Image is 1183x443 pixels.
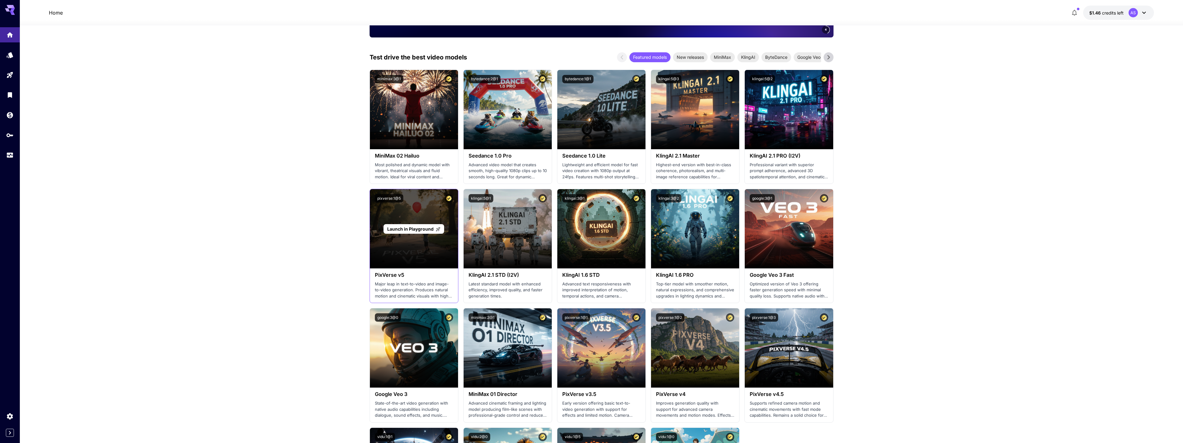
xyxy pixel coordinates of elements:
[387,226,434,232] span: Launch in Playground
[761,52,791,62] div: ByteDance
[1083,6,1154,20] button: $1.4624AS
[469,272,547,278] h3: KlingAI 2.1 STD (I2V)
[469,281,547,299] p: Latest standard model with enhanced efficiency, improved quality, and faster generation times.
[726,313,734,322] button: Certified Model – Vetted for best performance and includes a commercial license.
[629,54,671,60] span: Featured models
[656,162,734,180] p: Highest-end version with best-in-class coherence, photorealism, and multi-image reference capabil...
[375,194,403,202] button: pixverse:1@5
[820,194,828,202] button: Certified Model – Vetted for best performance and includes a commercial license.
[469,153,547,159] h3: Seedance 1.0 Pro
[562,313,590,322] button: pixverse:1@1
[656,391,734,397] h3: PixVerse v4
[469,433,490,441] button: vidu:2@0
[656,272,734,278] h3: KlingAI 1.6 PRO
[557,189,645,268] img: alt
[750,400,828,419] p: Supports refined camera motion and cinematic movements with fast mode capabilities. Remains a sol...
[469,162,547,180] p: Advanced video model that creates smooth, high-quality 1080p clips up to 10 seconds long. Great f...
[370,70,458,149] img: alt
[375,153,453,159] h3: MiniMax 02 Hailuo
[745,189,833,268] img: alt
[656,281,734,299] p: Top-tier model with smoother motion, natural expressions, and comprehensive upgrades in lighting ...
[562,400,641,419] p: Early version offering basic text-to-video generation with support for effects and limited motion...
[750,153,828,159] h3: KlingAI 2.1 PRO (I2V)
[375,281,453,299] p: Major leap in text-to-video and image-to-video generation. Produces natural motion and cinematic ...
[651,189,739,268] img: alt
[375,400,453,419] p: State-of-the-art video generation with native audio capabilities including dialogue, sound effect...
[562,433,583,441] button: vidu:1@5
[794,52,824,62] div: Google Veo
[445,433,453,441] button: Certified Model – Vetted for best performance and includes a commercial license.
[750,162,828,180] p: Professional variant with superior prompt adherence, advanced 3D spatiotemporal attention, and ci...
[445,194,453,202] button: Certified Model – Vetted for best performance and includes a commercial license.
[737,52,759,62] div: KlingAI
[557,70,645,149] img: alt
[375,272,453,278] h3: PixVerse v5
[464,308,552,388] img: alt
[750,391,828,397] h3: PixVerse v4.5
[632,194,641,202] button: Certified Model – Vetted for best performance and includes a commercial license.
[6,71,14,79] div: Playground
[656,153,734,159] h3: KlingAI 2.1 Master
[375,391,453,397] h3: Google Veo 3
[632,433,641,441] button: Certified Model – Vetted for best performance and includes a commercial license.
[745,70,833,149] img: alt
[820,313,828,322] button: Certified Model – Vetted for best performance and includes a commercial license.
[673,52,708,62] div: New releases
[726,433,734,441] button: Certified Model – Vetted for best performance and includes a commercial license.
[820,75,828,83] button: Certified Model – Vetted for best performance and includes a commercial license.
[469,75,500,83] button: bytedance:2@1
[562,281,641,299] p: Advanced text responsiveness with improved interpretation of motion, temporal actions, and camera...
[384,224,444,234] a: Launch in Playground
[750,194,775,202] button: google:3@1
[375,162,453,180] p: Most polished and dynamic model with vibrant, theatrical visuals and fluid motion. Ideal for vira...
[1102,10,1124,15] span: credits left
[6,429,14,437] button: Expand sidebar
[761,54,791,60] span: ByteDance
[469,400,547,419] p: Advanced cinematic framing and lighting model producing film-like scenes with professional-grade ...
[825,27,827,32] span: 4
[794,54,824,60] span: Google Veo
[370,53,467,62] p: Test drive the best video models
[656,75,681,83] button: klingai:5@3
[375,75,403,83] button: minimax:3@1
[6,91,14,99] div: Library
[562,391,641,397] h3: PixVerse v3.5
[557,308,645,388] img: alt
[629,52,671,62] div: Featured models
[49,9,63,16] a: Home
[375,433,395,441] button: vidu:1@1
[370,308,458,388] img: alt
[656,400,734,419] p: Improves generation quality with support for advanced camera movements and motion modes. Effects ...
[469,194,493,202] button: klingai:5@1
[726,75,734,83] button: Certified Model – Vetted for best performance and includes a commercial license.
[562,194,587,202] button: klingai:3@1
[651,308,739,388] img: alt
[469,313,497,322] button: minimax:2@1
[6,51,14,59] div: Models
[710,52,735,62] div: MiniMax
[464,70,552,149] img: alt
[632,313,641,322] button: Certified Model – Vetted for best performance and includes a commercial license.
[538,75,547,83] button: Certified Model – Vetted for best performance and includes a commercial license.
[737,54,759,60] span: KlingAI
[632,75,641,83] button: Certified Model – Vetted for best performance and includes a commercial license.
[538,433,547,441] button: Certified Model – Vetted for best performance and includes a commercial license.
[464,189,552,268] img: alt
[656,194,681,202] button: klingai:3@2
[750,75,775,83] button: klingai:5@2
[750,272,828,278] h3: Google Veo 3 Fast
[562,272,641,278] h3: KlingAI 1.6 STD
[375,313,401,322] button: google:3@0
[750,313,778,322] button: pixverse:1@3
[1089,10,1102,15] span: $1.46
[6,131,14,139] div: API Keys
[538,313,547,322] button: Certified Model – Vetted for best performance and includes a commercial license.
[750,281,828,299] p: Optimized version of Veo 3 offering faster generation speed with minimal quality loss. Supports n...
[656,313,684,322] button: pixverse:1@2
[6,412,14,420] div: Settings
[445,75,453,83] button: Certified Model – Vetted for best performance and includes a commercial license.
[651,70,739,149] img: alt
[1129,8,1138,17] div: AS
